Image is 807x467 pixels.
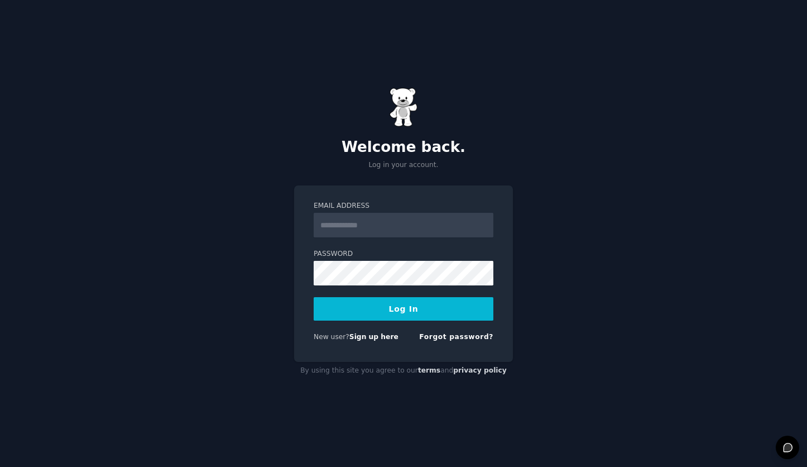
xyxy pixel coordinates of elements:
a: privacy policy [453,366,507,374]
span: New user? [314,333,349,341]
div: By using this site you agree to our and [294,362,513,380]
h2: Welcome back. [294,139,513,156]
label: Email Address [314,201,493,211]
p: Log in your account. [294,160,513,170]
a: Sign up here [349,333,398,341]
a: Forgot password? [419,333,493,341]
img: Gummy Bear [390,88,417,127]
a: terms [418,366,440,374]
button: Log In [314,297,493,321]
label: Password [314,249,493,259]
